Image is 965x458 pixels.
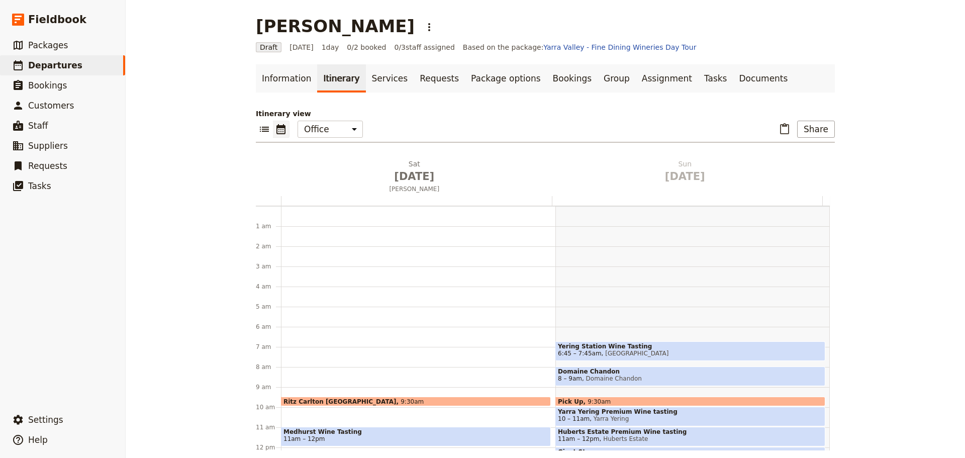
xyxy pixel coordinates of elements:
span: 1 day [322,42,339,52]
button: Paste itinerary item [776,121,793,138]
p: Itinerary view [256,109,835,119]
span: 11am – 12pm [558,435,600,442]
a: Services [366,64,414,93]
div: Yarra Yering Premium Wine tasting10 – 11amYarra Yering [555,407,825,426]
h2: Sat [285,159,544,184]
span: Help [28,435,48,445]
button: Sat [DATE][PERSON_NAME] [281,159,552,196]
div: 3 am [256,262,281,270]
span: Customers [28,101,74,111]
span: Departures [28,60,82,70]
div: 5 am [256,303,281,311]
div: 10 am [256,403,281,411]
span: 8 – 9am [558,375,582,382]
span: Packages [28,40,68,50]
button: Sun [DATE] [552,159,823,188]
span: 9:30am [588,398,611,405]
span: 11am – 12pm [283,435,325,442]
a: Tasks [698,64,733,93]
h2: Sun [556,159,815,184]
div: 9 am [256,383,281,391]
a: Assignment [636,64,698,93]
span: 0/2 booked [347,42,386,52]
span: Domaine Chandon [582,375,642,382]
div: 7 am [256,343,281,351]
div: 4 am [256,283,281,291]
a: Information [256,64,317,93]
span: 9:30am [401,398,424,405]
span: Giant Steps [558,448,823,455]
span: Settings [28,415,63,425]
span: Yarra Yering Premium Wine tasting [558,408,823,415]
div: 1 am [256,222,281,230]
span: Huberts Estate Premium Wine tasting [558,428,823,435]
span: Domaine Chandon [558,368,823,375]
span: Bookings [28,80,67,90]
button: Actions [421,19,438,36]
span: Huberts Estate [600,435,648,442]
a: Yarra Valley - Fine Dining Wineries Day Tour [543,43,696,51]
span: [GEOGRAPHIC_DATA] [602,350,669,357]
div: Ritz Carlton [GEOGRAPHIC_DATA]9:30am [281,397,551,406]
span: Pick Up [558,398,588,405]
span: [PERSON_NAME] [281,185,548,193]
span: Tasks [28,181,51,191]
span: Draft [256,42,281,52]
div: Domaine Chandon8 – 9amDomaine Chandon [555,367,825,386]
span: Requests [28,161,67,171]
div: 8 am [256,363,281,371]
div: 11 am [256,423,281,431]
div: Medhurst Wine Tasting11am – 12pm [281,427,551,446]
div: 2 am [256,242,281,250]
span: [DATE] [285,169,544,184]
span: Based on the package: [463,42,697,52]
span: 0 / 3 staff assigned [394,42,454,52]
span: [DATE] [289,42,313,52]
div: 12 pm [256,443,281,451]
a: Itinerary [317,64,365,93]
div: Huberts Estate Premium Wine tasting11am – 12pmHuberts Estate [555,427,825,446]
a: Package options [465,64,546,93]
a: Documents [733,64,794,93]
button: Calendar view [273,121,289,138]
span: 6:45 – 7:45am [558,350,602,357]
a: Bookings [547,64,598,93]
div: Yering Station Wine Tasting6:45 – 7:45am[GEOGRAPHIC_DATA] [555,341,825,361]
button: List view [256,121,273,138]
span: Yarra Yering [590,415,629,422]
span: Ritz Carlton [GEOGRAPHIC_DATA] [283,398,401,405]
span: Fieldbook [28,12,86,27]
a: Group [598,64,636,93]
span: Suppliers [28,141,68,151]
div: Pick Up9:30am [555,397,825,406]
a: Requests [414,64,465,93]
div: 6 am [256,323,281,331]
span: Medhurst Wine Tasting [283,428,548,435]
span: Yering Station Wine Tasting [558,343,823,350]
span: Staff [28,121,48,131]
span: [DATE] [556,169,815,184]
span: 10 – 11am [558,415,590,422]
button: Share [797,121,835,138]
h1: [PERSON_NAME] [256,16,415,36]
